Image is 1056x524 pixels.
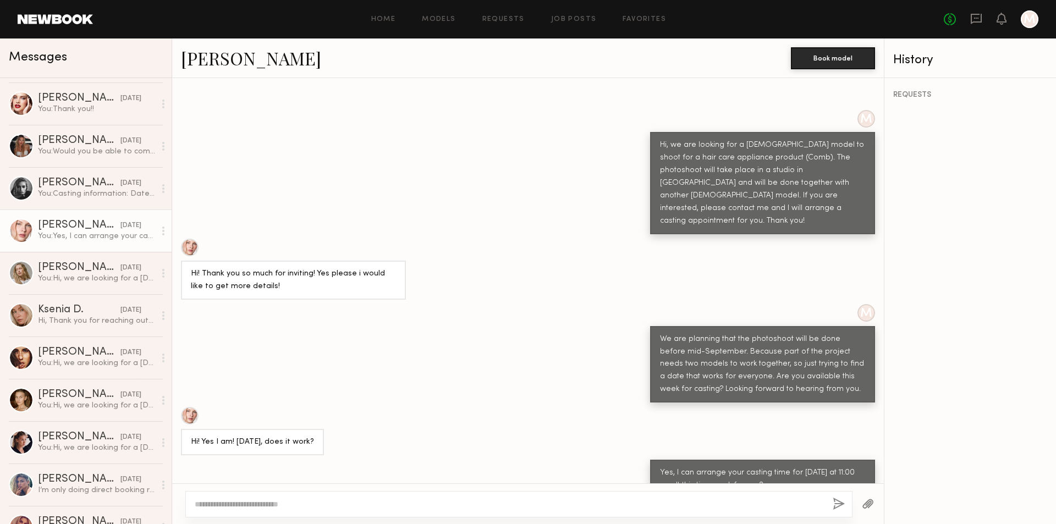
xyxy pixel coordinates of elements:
[120,348,141,358] div: [DATE]
[38,358,155,368] div: You: Hi, we are looking for a [DEMOGRAPHIC_DATA] model to shoot for a hair care appliance product...
[893,54,1047,67] div: History
[120,220,141,231] div: [DATE]
[38,400,155,411] div: You: Hi, we are looking for a [DEMOGRAPHIC_DATA] model to shoot for a hair care appliance product...
[38,273,155,284] div: You: Hi, we are looking for a [DEMOGRAPHIC_DATA] model to shoot for a hair care appliance product...
[38,231,155,241] div: You: Yes, I can arrange your casting time for [DATE] at 11:00 am. It this time work for you?
[791,53,875,62] a: Book model
[660,333,865,396] div: We are planning that the photoshoot will be done before mid-September. Because part of the projec...
[623,16,666,23] a: Favorites
[38,485,155,495] div: I’m only doing direct booking right now
[371,16,396,23] a: Home
[9,51,67,64] span: Messages
[38,389,120,400] div: [PERSON_NAME]
[38,443,155,453] div: You: Hi, we are looking for a [DEMOGRAPHIC_DATA] model to shoot for a hair care appliance product...
[38,474,120,485] div: [PERSON_NAME]
[38,347,120,358] div: [PERSON_NAME]
[38,93,120,104] div: [PERSON_NAME]
[38,305,120,316] div: Ksenia D.
[120,305,141,316] div: [DATE]
[38,220,120,231] div: [PERSON_NAME]
[120,475,141,485] div: [DATE]
[120,178,141,189] div: [DATE]
[38,178,120,189] div: [PERSON_NAME]
[482,16,525,23] a: Requests
[120,136,141,146] div: [DATE]
[38,316,155,326] div: Hi, Thank you for reaching out to me. Could you please provide more info about this project?
[791,47,875,69] button: Book model
[38,262,120,273] div: [PERSON_NAME]
[120,390,141,400] div: [DATE]
[551,16,597,23] a: Job Posts
[660,139,865,228] div: Hi, we are looking for a [DEMOGRAPHIC_DATA] model to shoot for a hair care appliance product (Com...
[893,91,1047,99] div: REQUESTS
[120,432,141,443] div: [DATE]
[120,263,141,273] div: [DATE]
[1021,10,1038,28] a: M
[38,104,155,114] div: You: Thank you!!
[181,46,321,70] a: [PERSON_NAME]
[38,432,120,443] div: [PERSON_NAME]
[120,93,141,104] div: [DATE]
[191,436,314,449] div: Hi! Yes I am! [DATE], does it work?
[38,189,155,199] div: You: Casting information: Date: [DATE] Time: 10:50 AM Address: [STREET_ADDRESS][US_STATE] Contact...
[191,268,396,293] div: Hi! Thank you so much for inviting! Yes please i would like to get more details!
[38,146,155,157] div: You: Would you be able to come for the casting [DATE] at 10:40 am?
[422,16,455,23] a: Models
[38,135,120,146] div: [PERSON_NAME]
[660,467,865,492] div: Yes, I can arrange your casting time for [DATE] at 11:00 am. It this time work for you?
